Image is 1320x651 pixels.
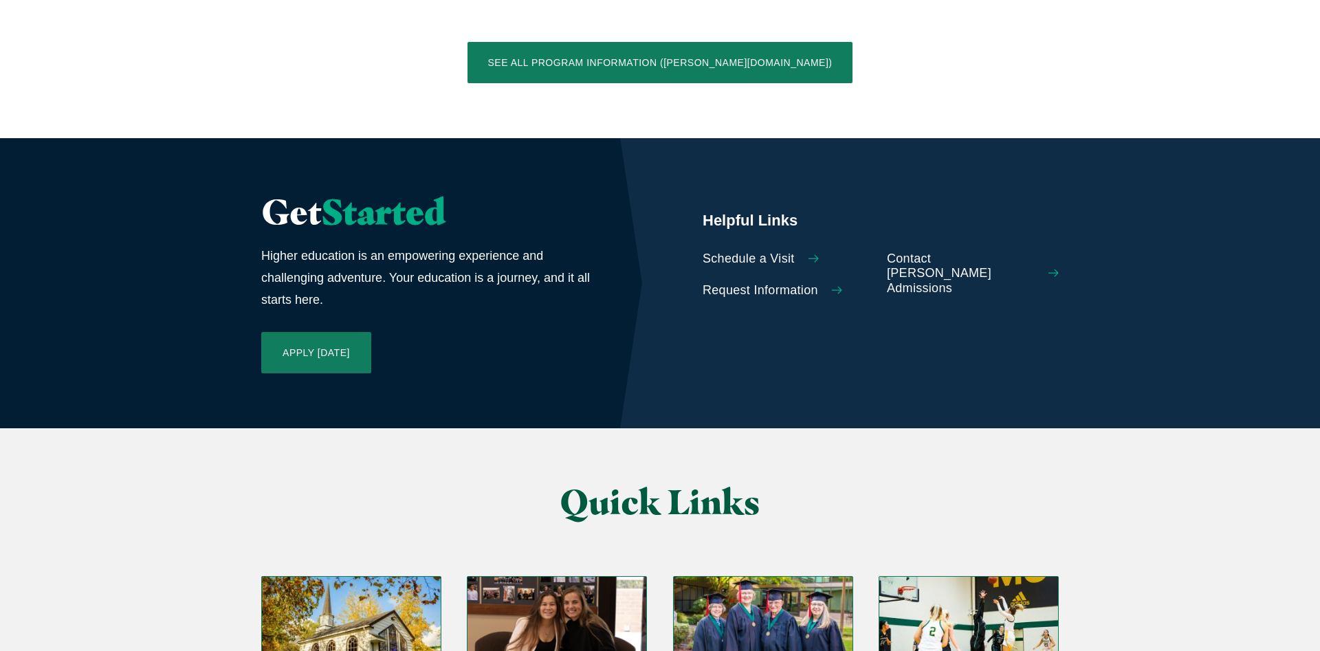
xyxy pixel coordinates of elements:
h2: Get [261,193,593,231]
span: Contact [PERSON_NAME] Admissions [887,252,1035,296]
span: Schedule a Visit [703,252,795,267]
h2: Quick Links [399,483,922,521]
span: Request Information [703,283,818,298]
a: Request Information [703,283,874,298]
a: See All Program Information ([PERSON_NAME][DOMAIN_NAME]) [467,42,853,83]
a: Contact [PERSON_NAME] Admissions [887,252,1059,296]
span: Started [322,190,445,233]
a: Schedule a Visit [703,252,874,267]
p: Higher education is an empowering experience and challenging adventure. Your education is a journ... [261,245,593,311]
a: Apply [DATE] [261,332,371,373]
h5: Helpful Links [703,210,1059,231]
